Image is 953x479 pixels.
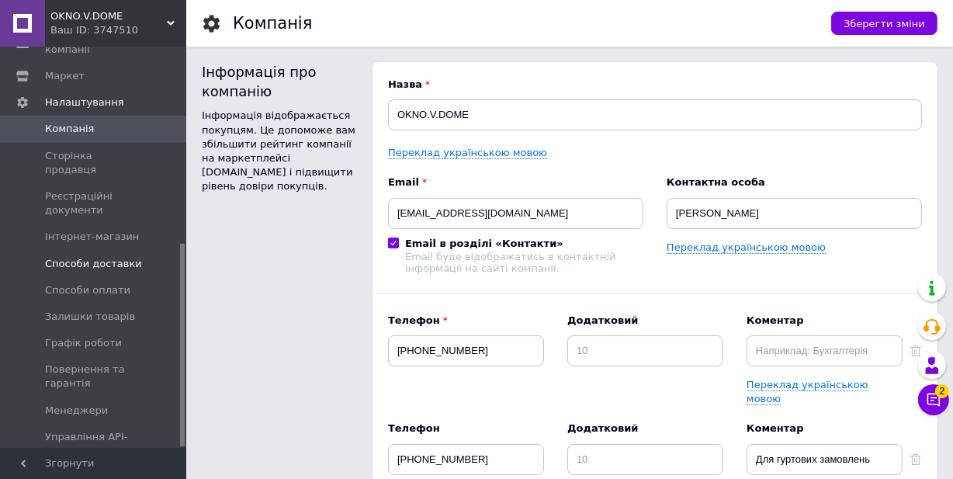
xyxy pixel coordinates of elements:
a: Переклад українською мовою [667,241,826,254]
b: Додатковий [567,422,723,436]
p: Замовлення до 500 гр.сплачеуться за реквізитами. [16,42,517,58]
span: Графік роботи [45,336,122,350]
input: +38 096 0000000 [388,444,544,475]
p: Шановні кліенти ! [16,16,517,32]
span: Компанія [45,122,94,136]
div: Інформація про компанію [202,62,357,101]
span: Сторінка продавця [45,149,144,177]
button: Зберегти зміни [831,12,937,35]
span: Інтернет-магазин [45,230,139,244]
b: Назва [388,78,922,92]
div: Інформація відображається покупцям. Це допоможе вам збільшити рейтинг компанії на маркетплейсі [D... [202,109,357,193]
span: 2 [935,384,949,398]
h1: Компанія [233,14,312,33]
input: Електронна адреса [388,198,643,229]
b: Телефон [388,422,544,436]
b: Додатковий [567,314,723,328]
input: 10 [567,335,723,366]
body: Редактор, 3BAFFD9C-938F-4492-9318-CBCE4281F0E9 [16,16,517,84]
span: Способи оплати [45,283,130,297]
input: 10 [567,444,723,475]
div: Ваш ID: 3747510 [50,23,186,37]
b: Телефон [388,314,544,328]
b: Email в розділі «Контакти» [405,238,563,249]
b: Контактна особа [667,175,922,189]
span: Залишки товарів [45,310,135,324]
input: Назва вашої компанії [388,99,922,130]
button: Чат з покупцем2 [918,384,949,415]
span: Менеджери [45,404,108,418]
input: Наприклад: Бухгалтерія [747,335,903,366]
span: Маркет [45,69,85,83]
input: +38 096 0000000 [388,335,544,366]
span: Повернення та гарантія [45,363,144,390]
input: Наприклад: Бухгалтерія [747,444,903,475]
input: ПІБ [667,198,922,229]
a: Переклад українською мовою [388,147,547,159]
b: Коментар [747,422,903,436]
div: Email буде відображатись в контактній інформації на сайті компанії. [405,251,643,274]
b: Email [388,175,643,189]
span: OKNO.V.DOME [50,9,167,23]
span: Управління API-токенами [45,430,144,458]
a: Переклад українською мовою [747,379,868,405]
span: Налаштування [45,95,124,109]
b: Коментар [747,314,903,328]
span: Зберегти зміни [844,18,925,30]
span: Способи доставки [45,257,142,271]
span: Реєстраційні документи [45,189,144,217]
